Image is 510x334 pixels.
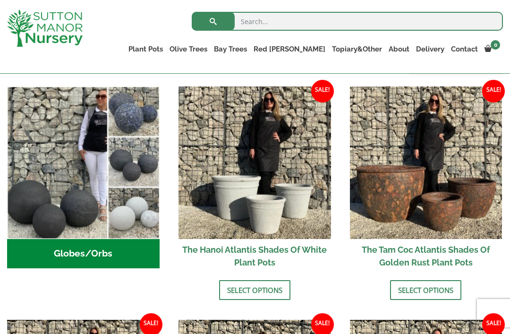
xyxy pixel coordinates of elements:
a: Olive Trees [166,43,211,56]
h2: The Hanoi Atlantis Shades Of White Plant Pots [178,239,331,273]
a: Topiary&Other [329,43,385,56]
a: Select options for “The Hanoi Atlantis Shades Of White Plant Pots” [219,280,290,300]
a: 0 [481,43,503,56]
a: Bay Trees [211,43,250,56]
img: The Hanoi Atlantis Shades Of White Plant Pots [178,86,331,239]
a: Red [PERSON_NAME] [250,43,329,56]
a: Delivery [413,43,448,56]
input: Search... [192,12,503,31]
h2: Globes/Orbs [7,239,160,268]
a: Visit product category Globes/Orbs [7,86,160,268]
a: Sale! The Hanoi Atlantis Shades Of White Plant Pots [178,86,331,273]
img: The Tam Coc Atlantis Shades Of Golden Rust Plant Pots [350,86,502,239]
span: 0 [491,40,500,50]
a: About [385,43,413,56]
a: Contact [448,43,481,56]
h2: The Tam Coc Atlantis Shades Of Golden Rust Plant Pots [350,239,502,273]
a: Plant Pots [125,43,166,56]
span: Sale! [311,80,334,103]
img: logo [7,9,83,47]
span: Sale! [482,80,505,103]
a: Select options for “The Tam Coc Atlantis Shades Of Golden Rust Plant Pots” [390,280,461,300]
img: Globes/Orbs [7,86,160,239]
a: Sale! The Tam Coc Atlantis Shades Of Golden Rust Plant Pots [350,86,502,273]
